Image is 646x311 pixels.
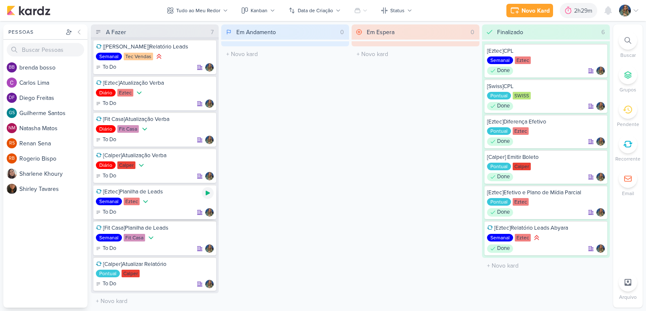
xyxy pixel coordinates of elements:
[147,233,155,242] div: Prioridade Baixa
[615,155,641,163] p: Recorrente
[497,137,510,146] p: Done
[9,96,15,100] p: DF
[613,31,643,59] li: Ctrl + F
[596,67,605,75] div: Responsável: Isabella Gutierres
[124,234,145,241] div: Fit Casa
[506,4,553,17] button: Novo Kard
[19,185,87,193] div: S h i r l e y T a v a r e s
[124,53,153,60] div: Tec Vendas
[103,280,116,288] p: To Do
[96,270,120,277] div: Pontual
[7,62,17,72] div: brenda bosso
[7,43,84,56] input: Buscar Pessoas
[596,173,605,181] img: Isabella Gutierres
[137,161,146,169] div: Prioridade Baixa
[96,53,122,60] div: Semanal
[7,138,17,148] div: Renan Sena
[7,93,17,103] div: Diego Freitas
[7,153,17,164] div: Rogerio Bispo
[487,56,513,64] div: Semanal
[353,48,478,60] input: + Novo kard
[96,125,116,133] div: Diário
[117,89,133,97] div: Eztec
[487,163,511,170] div: Pontual
[522,6,550,15] div: Novo Kard
[205,208,214,217] div: Responsável: Isabella Gutierres
[487,198,511,206] div: Pontual
[337,28,347,37] div: 0
[596,173,605,181] div: Responsável: Isabella Gutierres
[513,198,529,206] div: Eztec
[96,260,214,268] div: [Calper]Atualizar Relatório
[96,136,116,144] div: To Do
[7,5,50,16] img: kardz.app
[205,63,214,72] img: Isabella Gutierres
[619,293,637,301] p: Arquivo
[96,152,214,159] div: [Calper]Atualização Verba
[205,136,214,144] img: Isabella Gutierres
[7,169,17,179] img: Sharlene Khoury
[620,51,636,59] p: Buscar
[103,208,116,217] p: To Do
[515,56,531,64] div: Eztec
[140,125,149,133] div: Prioridade Baixa
[106,28,126,37] div: A Fazer
[19,78,87,87] div: C a r l o s L i m a
[135,88,143,97] div: Prioridade Baixa
[487,189,605,196] div: [Eztec]Efetivo e Plano de Mídia Parcial
[487,153,605,161] div: [Calper] Emitir Boleto
[484,260,608,272] input: + Novo kard
[497,208,510,217] p: Done
[236,28,276,37] div: Em Andamento
[205,280,214,288] div: Responsável: Isabella Gutierres
[19,139,87,148] div: R e n a n S e n a
[103,136,116,144] p: To Do
[596,208,605,217] img: Isabella Gutierres
[7,108,17,118] div: Guilherme Santos
[487,244,513,253] div: Done
[9,65,15,70] p: bb
[96,244,116,253] div: To Do
[467,28,478,37] div: 0
[96,115,214,123] div: [Fit Casa]Atualização Verba
[9,111,15,115] p: GS
[103,99,116,108] p: To Do
[117,161,135,169] div: Calper
[96,79,214,87] div: [Eztec]Atualização Verba
[487,208,513,217] div: Done
[93,295,217,307] input: + Novo kard
[596,102,605,110] div: Responsável: Isabella Gutierres
[96,208,116,217] div: To Do
[205,136,214,144] div: Responsável: Isabella Gutierres
[96,172,116,180] div: To Do
[223,48,347,60] input: + Novo kard
[7,184,17,194] img: Shirley Tavares
[141,197,150,206] div: Prioridade Baixa
[487,83,605,90] div: [Swiss]CPL
[487,224,605,232] div: [Eztec]Relatório Leads Abyara
[7,123,17,133] div: Natasha Matos
[8,126,16,131] p: NM
[487,234,513,241] div: Semanal
[19,109,87,118] div: G u i l h e r m e S a n t o s
[596,137,605,146] div: Responsável: Isabella Gutierres
[487,137,513,146] div: Done
[497,102,510,110] p: Done
[19,154,87,163] div: R o g e r i o B i s p o
[19,169,87,178] div: S h a r l e n e K h o u r y
[497,173,510,181] p: Done
[487,173,513,181] div: Done
[513,163,531,170] div: Calper
[124,198,140,205] div: Eztec
[487,102,513,110] div: Done
[155,52,163,61] div: Prioridade Alta
[515,234,531,241] div: Eztec
[96,161,116,169] div: Diário
[96,89,116,97] div: Diário
[497,67,510,75] p: Done
[487,127,511,135] div: Pontual
[207,28,217,37] div: 7
[96,63,116,72] div: To Do
[103,244,116,253] p: To Do
[103,63,116,72] p: To Do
